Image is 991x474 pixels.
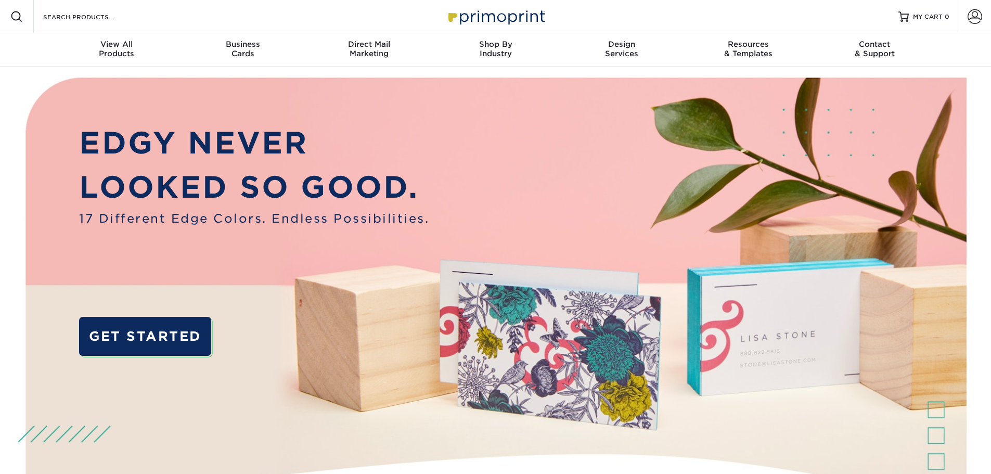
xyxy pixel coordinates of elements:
div: Cards [179,40,306,58]
span: 17 Different Edge Colors. Endless Possibilities. [79,210,429,227]
a: BusinessCards [179,33,306,67]
a: Resources& Templates [685,33,812,67]
span: MY CART [913,12,943,21]
div: Services [559,40,685,58]
div: Industry [432,40,559,58]
input: SEARCH PRODUCTS..... [42,10,144,23]
a: Contact& Support [812,33,938,67]
img: Primoprint [444,5,548,28]
p: LOOKED SO GOOD. [79,165,429,210]
div: & Templates [685,40,812,58]
span: Direct Mail [306,40,432,49]
div: Products [54,40,180,58]
p: EDGY NEVER [79,121,429,165]
span: Contact [812,40,938,49]
span: Design [559,40,685,49]
a: GET STARTED [79,317,211,356]
a: DesignServices [559,33,685,67]
div: Marketing [306,40,432,58]
div: & Support [812,40,938,58]
span: 0 [945,13,949,20]
a: Shop ByIndustry [432,33,559,67]
span: View All [54,40,180,49]
a: Direct MailMarketing [306,33,432,67]
span: Business [179,40,306,49]
a: View AllProducts [54,33,180,67]
span: Shop By [432,40,559,49]
span: Resources [685,40,812,49]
